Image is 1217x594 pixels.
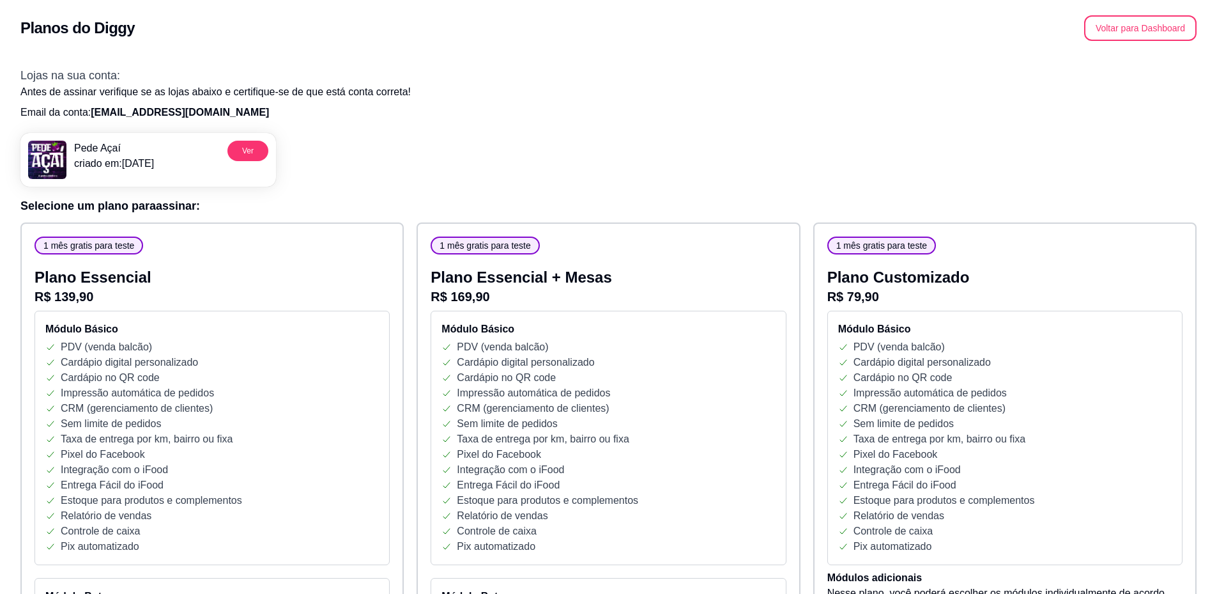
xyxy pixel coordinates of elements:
[61,386,214,401] p: Impressão automática de pedidos
[827,570,1183,586] h4: Módulos adicionais
[20,197,1197,215] h3: Selecione um plano para assinar :
[74,156,154,171] p: criado em: [DATE]
[457,539,535,554] p: Pix automatizado
[20,84,1197,100] p: Antes de assinar verifique se as lojas abaixo e certifique-se de que está conta correta!
[227,141,268,161] button: Ver
[34,288,390,306] p: R$ 139,90
[853,370,953,386] p: Cardápio no QR code
[457,524,537,539] p: Controle de caixa
[457,493,638,508] p: Estoque para produtos e complementos
[853,340,945,355] p: PDV (venda balcão)
[61,370,160,386] p: Cardápio no QR code
[20,18,135,38] h2: Planos do Diggy
[457,401,609,416] p: CRM (gerenciamento de clientes)
[853,386,1007,401] p: Impressão automática de pedidos
[61,355,198,370] p: Cardápio digital personalizado
[61,416,161,432] p: Sem limite de pedidos
[20,66,1197,84] h3: Lojas na sua conta:
[827,267,1183,288] p: Plano Customizado
[20,105,1197,120] p: Email da conta:
[853,508,944,524] p: Relatório de vendas
[34,267,390,288] p: Plano Essencial
[457,370,556,386] p: Cardápio no QR code
[457,416,557,432] p: Sem limite de pedidos
[61,447,145,462] p: Pixel do Facebook
[434,239,535,252] span: 1 mês gratis para teste
[853,432,1025,447] p: Taxa de entrega por km, bairro ou fixa
[457,340,548,355] p: PDV (venda balcão)
[853,493,1035,508] p: Estoque para produtos e complementos
[457,462,564,478] p: Integração com o iFood
[457,386,610,401] p: Impressão automática de pedidos
[853,447,938,462] p: Pixel do Facebook
[38,239,139,252] span: 1 mês gratis para teste
[853,462,961,478] p: Integração com o iFood
[1084,15,1197,41] button: Voltar para Dashboard
[61,524,141,539] p: Controle de caixa
[457,478,560,493] p: Entrega Fácil do iFood
[61,508,151,524] p: Relatório de vendas
[853,478,956,493] p: Entrega Fácil do iFood
[457,355,594,370] p: Cardápio digital personalizado
[431,267,786,288] p: Plano Essencial + Mesas
[831,239,932,252] span: 1 mês gratis para teste
[853,401,1006,416] p: CRM (gerenciamento de clientes)
[1084,22,1197,33] a: Voltar para Dashboard
[45,322,379,337] h4: Módulo Básico
[853,416,954,432] p: Sem limite de pedidos
[61,493,242,508] p: Estoque para produtos e complementos
[457,508,547,524] p: Relatório de vendas
[827,288,1183,306] p: R$ 79,90
[853,539,932,554] p: Pix automatizado
[457,432,629,447] p: Taxa de entrega por km, bairro ou fixa
[74,141,154,156] p: Pede Açaí
[61,401,213,416] p: CRM (gerenciamento de clientes)
[853,355,991,370] p: Cardápio digital personalizado
[457,447,541,462] p: Pixel do Facebook
[61,462,168,478] p: Integração com o iFood
[431,288,786,306] p: R$ 169,90
[838,322,1172,337] h4: Módulo Básico
[61,478,164,493] p: Entrega Fácil do iFood
[61,432,233,447] p: Taxa de entrega por km, bairro ou fixa
[28,141,66,179] img: menu logo
[853,524,933,539] p: Controle de caixa
[20,133,276,187] a: menu logoPede Açaícriado em:[DATE]Ver
[61,539,139,554] p: Pix automatizado
[61,340,152,355] p: PDV (venda balcão)
[91,107,269,118] span: [EMAIL_ADDRESS][DOMAIN_NAME]
[441,322,775,337] h4: Módulo Básico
